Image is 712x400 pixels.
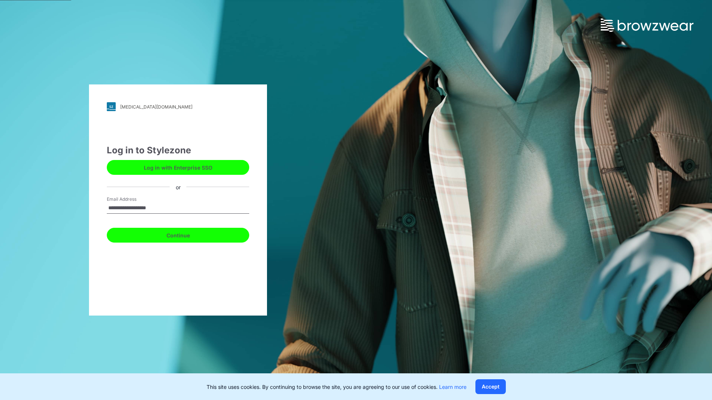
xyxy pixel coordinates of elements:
label: Email Address [107,196,159,203]
a: Learn more [439,384,467,390]
button: Log in with Enterprise SSO [107,160,249,175]
div: [MEDICAL_DATA][DOMAIN_NAME] [120,104,192,110]
div: Log in to Stylezone [107,144,249,157]
img: svg+xml;base64,PHN2ZyB3aWR0aD0iMjgiIGhlaWdodD0iMjgiIHZpZXdCb3g9IjAgMCAyOCAyOCIgZmlsbD0ibm9uZSIgeG... [107,102,116,111]
div: or [170,183,187,191]
a: [MEDICAL_DATA][DOMAIN_NAME] [107,102,249,111]
img: browzwear-logo.73288ffb.svg [601,19,693,32]
button: Continue [107,228,249,243]
button: Accept [475,379,506,394]
p: This site uses cookies. By continuing to browse the site, you are agreeing to our use of cookies. [207,383,467,391]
